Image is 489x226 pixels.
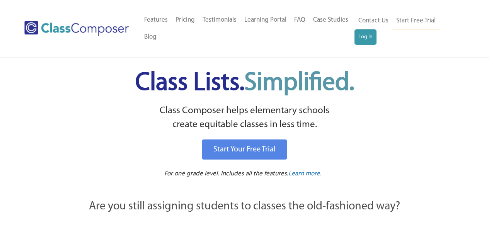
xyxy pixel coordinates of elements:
[140,12,172,29] a: Features
[135,71,354,96] span: Class Lists.
[172,12,199,29] a: Pricing
[244,71,354,96] span: Simplified.
[288,169,322,179] a: Learn more.
[309,12,352,29] a: Case Studies
[24,21,129,36] img: Class Composer
[46,104,443,132] p: Class Composer helps elementary schools create equitable classes in less time.
[240,12,290,29] a: Learning Portal
[354,12,392,29] a: Contact Us
[48,198,442,215] p: Are you still assigning students to classes the old-fashioned way?
[290,12,309,29] a: FAQ
[199,12,240,29] a: Testimonials
[140,29,160,46] a: Blog
[288,170,322,177] span: Learn more.
[164,170,288,177] span: For one grade level. Includes all the features.
[140,12,354,46] nav: Header Menu
[354,12,459,45] nav: Header Menu
[202,139,287,160] a: Start Your Free Trial
[213,146,276,153] span: Start Your Free Trial
[354,29,377,45] a: Log In
[392,12,440,30] a: Start Free Trial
